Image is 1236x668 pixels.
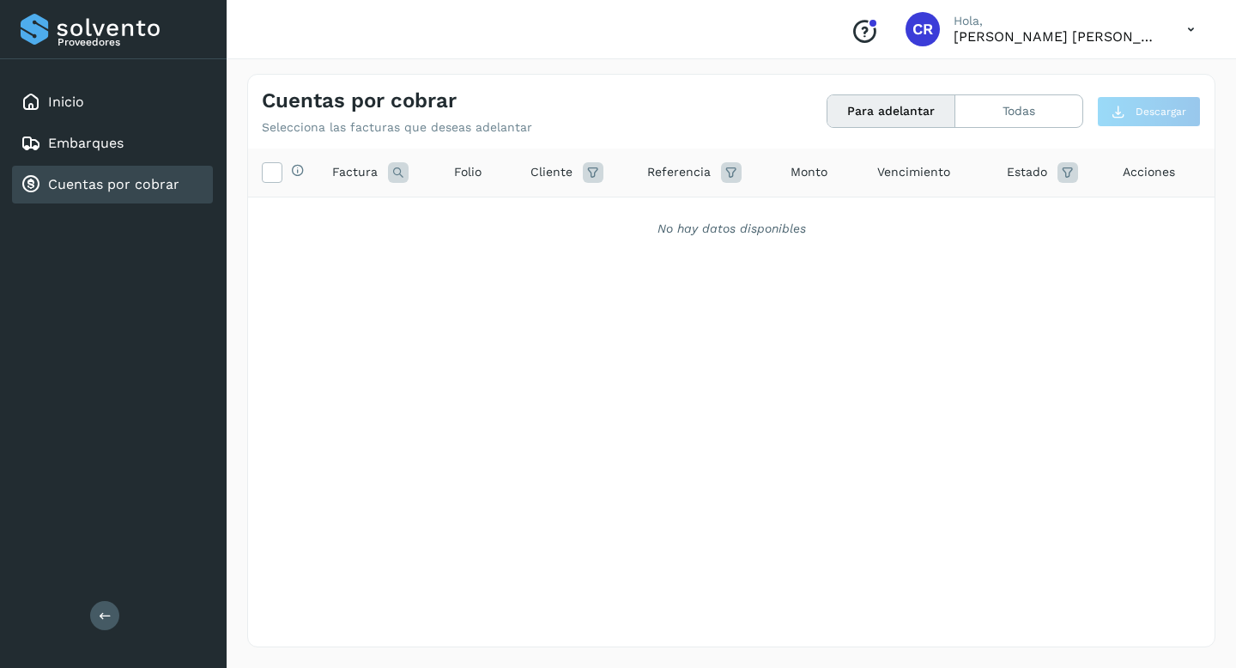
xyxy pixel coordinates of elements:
p: Hola, [954,14,1160,28]
span: Acciones [1123,163,1175,181]
button: Para adelantar [827,95,955,127]
div: Inicio [12,83,213,121]
a: Cuentas por cobrar [48,176,179,192]
div: Embarques [12,124,213,162]
span: Estado [1007,163,1047,181]
a: Inicio [48,94,84,110]
span: Factura [332,163,378,181]
p: Selecciona las facturas que deseas adelantar [262,120,532,135]
span: Cliente [530,163,573,181]
span: Referencia [647,163,711,181]
button: Descargar [1097,96,1201,127]
div: No hay datos disponibles [270,220,1192,238]
p: CARLOS RODOLFO BELLI PEDRAZA [954,28,1160,45]
div: Cuentas por cobrar [12,166,213,203]
button: Todas [955,95,1082,127]
span: Folio [454,163,482,181]
span: Descargar [1136,104,1186,119]
span: Monto [791,163,827,181]
a: Embarques [48,135,124,151]
span: Vencimiento [877,163,950,181]
p: Proveedores [58,36,206,48]
h4: Cuentas por cobrar [262,88,457,113]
